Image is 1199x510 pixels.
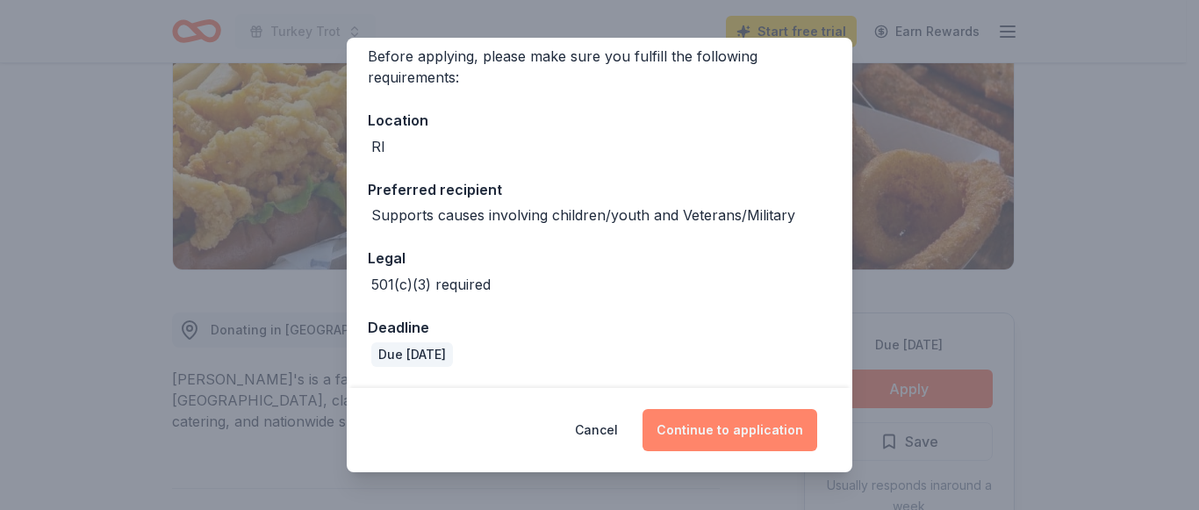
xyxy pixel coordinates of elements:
div: Due [DATE] [371,342,453,367]
div: RI [371,136,385,157]
div: Preferred recipient [368,178,831,201]
div: Legal [368,247,831,269]
div: Deadline [368,316,831,339]
div: 501(c)(3) required [371,274,491,295]
div: Location [368,109,831,132]
button: Continue to application [643,409,817,451]
div: Before applying, please make sure you fulfill the following requirements: [368,46,831,88]
button: Cancel [575,409,618,451]
div: Supports causes involving children/youth and Veterans/Military [371,205,795,226]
